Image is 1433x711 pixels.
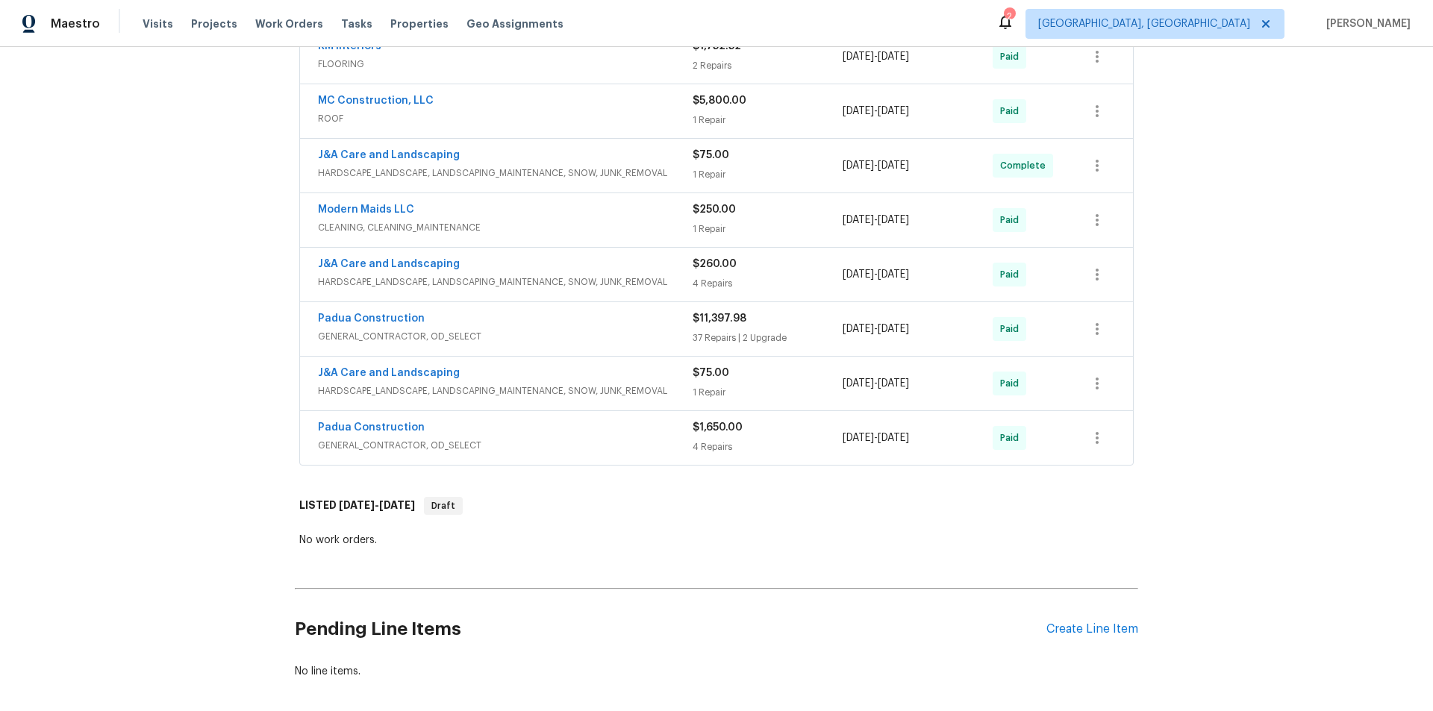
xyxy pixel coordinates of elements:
span: [DATE] [339,500,375,510]
span: ROOF [318,111,693,126]
span: - [843,49,909,64]
a: Padua Construction [318,422,425,433]
span: Draft [425,498,461,513]
span: FLOORING [318,57,693,72]
span: $260.00 [693,259,737,269]
span: $11,397.98 [693,313,746,324]
span: $75.00 [693,368,729,378]
span: Projects [191,16,237,31]
span: CLEANING, CLEANING_MAINTENANCE [318,220,693,235]
span: Paid [1000,213,1025,228]
div: 2 Repairs [693,58,843,73]
div: No line items. [295,664,1138,679]
span: [GEOGRAPHIC_DATA], [GEOGRAPHIC_DATA] [1038,16,1250,31]
span: - [339,500,415,510]
div: 1 Repair [693,167,843,182]
span: HARDSCAPE_LANDSCAPE, LANDSCAPING_MAINTENANCE, SNOW, JUNK_REMOVAL [318,275,693,289]
a: Modern Maids LLC [318,204,414,215]
span: HARDSCAPE_LANDSCAPE, LANDSCAPING_MAINTENANCE, SNOW, JUNK_REMOVAL [318,383,693,398]
span: GENERAL_CONTRACTOR, OD_SELECT [318,329,693,344]
span: [DATE] [878,215,909,225]
span: - [843,267,909,282]
span: GENERAL_CONTRACTOR, OD_SELECT [318,438,693,453]
span: - [843,376,909,391]
div: 4 Repairs [693,439,843,454]
span: HARDSCAPE_LANDSCAPE, LANDSCAPING_MAINTENANCE, SNOW, JUNK_REMOVAL [318,166,693,181]
span: Properties [390,16,449,31]
span: Work Orders [255,16,323,31]
span: Paid [1000,267,1025,282]
span: - [843,213,909,228]
span: Paid [1000,49,1025,64]
span: [DATE] [878,160,909,171]
a: MC Construction, LLC [318,95,434,106]
span: [DATE] [843,433,874,443]
span: $250.00 [693,204,736,215]
span: Visits [143,16,173,31]
span: [DATE] [843,160,874,171]
span: Geo Assignments [466,16,563,31]
span: [DATE] [843,215,874,225]
h6: LISTED [299,497,415,515]
a: Padua Construction [318,313,425,324]
div: LISTED [DATE]-[DATE]Draft [295,482,1138,530]
span: [DATE] [878,269,909,280]
h2: Pending Line Items [295,595,1046,664]
span: Paid [1000,322,1025,336]
div: 4 Repairs [693,276,843,291]
span: - [843,158,909,173]
span: [DATE] [843,106,874,116]
span: [DATE] [379,500,415,510]
div: 1 Repair [693,222,843,237]
span: Paid [1000,430,1025,445]
span: [DATE] [878,433,909,443]
span: - [843,104,909,119]
div: 1 Repair [693,113,843,128]
div: 2 [1004,9,1014,24]
span: - [843,430,909,445]
span: Complete [1000,158,1052,173]
span: Tasks [341,19,372,29]
span: [DATE] [843,324,874,334]
span: [DATE] [878,324,909,334]
div: No work orders. [299,533,1134,548]
a: J&A Care and Landscaping [318,259,460,269]
div: 37 Repairs | 2 Upgrade [693,331,843,345]
span: [DATE] [878,51,909,62]
div: 1 Repair [693,385,843,400]
span: [DATE] [843,269,874,280]
span: Paid [1000,104,1025,119]
span: $75.00 [693,150,729,160]
span: $5,800.00 [693,95,746,106]
span: Paid [1000,376,1025,391]
span: [DATE] [843,51,874,62]
a: J&A Care and Landscaping [318,368,460,378]
a: J&A Care and Landscaping [318,150,460,160]
div: Create Line Item [1046,622,1138,636]
span: [DATE] [843,378,874,389]
span: [DATE] [878,106,909,116]
span: [DATE] [878,378,909,389]
span: [PERSON_NAME] [1320,16,1411,31]
span: - [843,322,909,336]
span: $1,650.00 [693,422,743,433]
span: Maestro [51,16,100,31]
